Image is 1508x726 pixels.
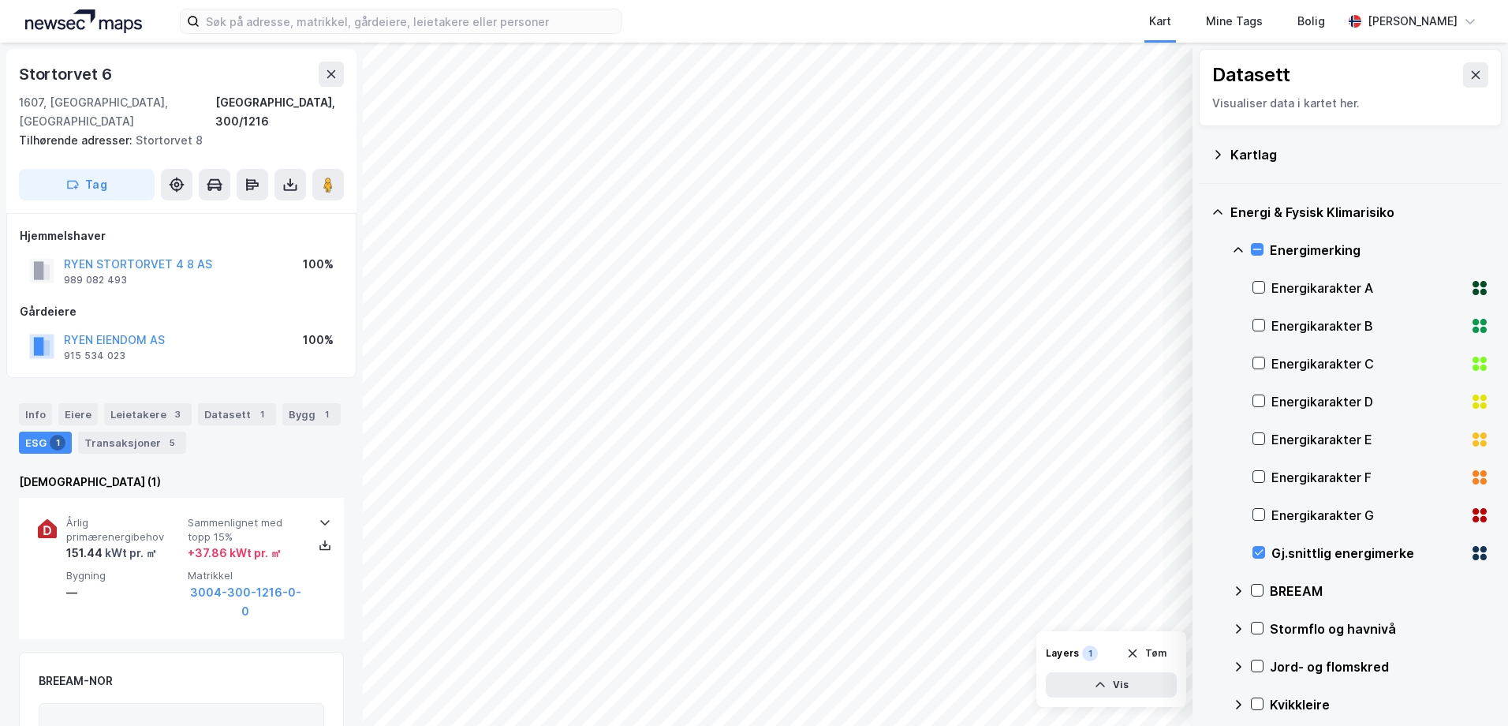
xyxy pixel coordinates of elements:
div: 100% [303,255,334,274]
div: Energikarakter D [1271,392,1464,411]
div: Kartlag [1230,145,1489,164]
button: 3004-300-1216-0-0 [188,583,303,621]
div: Hjemmelshaver [20,226,343,245]
div: Bygg [282,403,341,425]
div: 1607, [GEOGRAPHIC_DATA], [GEOGRAPHIC_DATA] [19,93,215,131]
div: + 37.86 kWt pr. ㎡ [188,544,282,563]
div: Kvikkleire [1270,695,1489,714]
div: 100% [303,331,334,350]
input: Søk på adresse, matrikkel, gårdeiere, leietakere eller personer [200,9,621,33]
div: 3 [170,406,185,422]
div: Eiere [58,403,98,425]
div: 5 [164,435,180,451]
span: Sammenlignet med topp 15% [188,516,303,544]
div: 989 082 493 [64,274,127,286]
div: 1 [319,406,334,422]
button: Vis [1046,672,1177,698]
div: Visualiser data i kartet her. [1212,94,1488,113]
div: Energikarakter A [1271,279,1464,298]
div: [DEMOGRAPHIC_DATA] (1) [19,473,344,492]
div: 1 [254,406,270,422]
div: 1 [50,435,65,451]
div: 151.44 [66,544,157,563]
img: logo.a4113a55bc3d86da70a041830d287a7e.svg [25,9,142,33]
div: Bolig [1297,12,1325,31]
div: Stortorvet 6 [19,62,115,87]
div: 915 534 023 [64,350,125,362]
div: ESG [19,432,72,454]
div: Mine Tags [1206,12,1263,31]
div: — [66,583,181,602]
div: BREEAM [1270,582,1489,601]
div: Gårdeiere [20,302,343,321]
div: Energikarakter F [1271,468,1464,487]
div: Energi & Fysisk Klimarisiko [1230,203,1489,222]
iframe: Chat Widget [1429,650,1508,726]
div: Datasett [1212,62,1290,88]
span: Matrikkel [188,569,303,582]
div: BREEAM-NOR [39,672,113,690]
button: Tag [19,169,155,200]
button: Tøm [1116,641,1177,666]
div: Stortorvet 8 [19,131,331,150]
div: Leietakere [104,403,192,425]
div: Energikarakter C [1271,354,1464,373]
div: Energimerking [1270,241,1489,260]
span: Årlig primærenergibehov [66,516,181,544]
div: Energikarakter E [1271,430,1464,449]
div: Stormflo og havnivå [1270,619,1489,638]
div: Transaksjoner [78,432,186,454]
div: Kart [1149,12,1171,31]
div: kWt pr. ㎡ [103,544,157,563]
span: Tilhørende adresser: [19,133,136,147]
div: Energikarakter G [1271,506,1464,525]
div: Jord- og flomskred [1270,657,1489,676]
span: Bygning [66,569,181,582]
div: [PERSON_NAME] [1368,12,1458,31]
div: [GEOGRAPHIC_DATA], 300/1216 [215,93,344,131]
div: 1 [1082,646,1098,661]
div: Info [19,403,52,425]
div: Energikarakter B [1271,316,1464,335]
div: Layers [1046,647,1079,660]
div: Gj.snittlig energimerke [1271,544,1464,563]
div: Datasett [198,403,276,425]
div: Kontrollprogram for chat [1429,650,1508,726]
